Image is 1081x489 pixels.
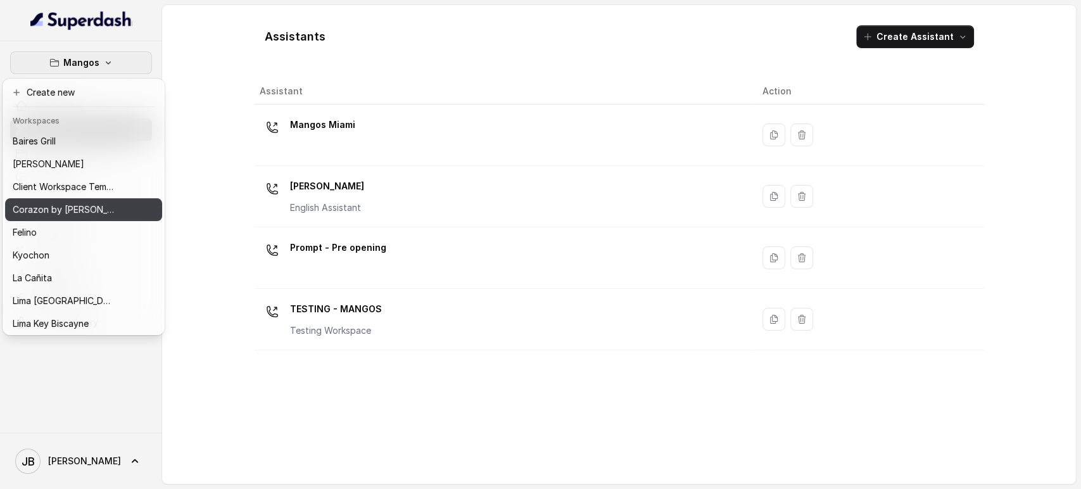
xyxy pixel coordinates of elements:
p: Lima Key Biscayne [13,316,89,331]
p: Lima [GEOGRAPHIC_DATA] [13,293,114,308]
p: [PERSON_NAME] [13,156,84,172]
header: Workspaces [5,110,162,130]
div: Mangos [3,79,165,335]
p: Client Workspace Template [13,179,114,194]
button: Mangos [10,51,152,74]
p: Corazon by [PERSON_NAME] [13,202,114,217]
p: Mangos [63,55,99,70]
p: Kyochon [13,248,49,263]
p: La Cañita [13,270,52,286]
p: Felino [13,225,37,240]
button: Create new [5,81,162,104]
p: Baires Grill [13,134,56,149]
